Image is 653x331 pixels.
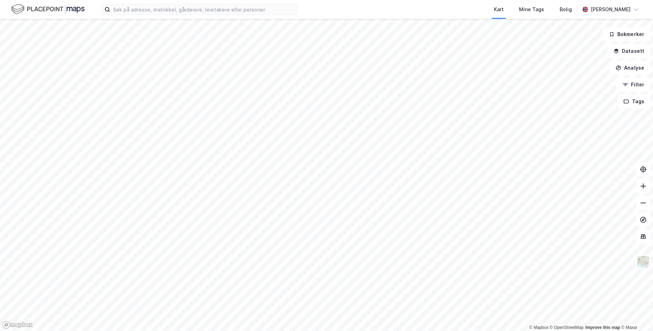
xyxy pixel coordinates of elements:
[603,27,650,41] button: Bokmerker
[637,255,650,268] img: Z
[591,5,631,14] div: [PERSON_NAME]
[617,78,650,92] button: Filter
[519,5,544,14] div: Mine Tags
[585,325,620,330] a: Improve this map
[2,321,33,329] a: Mapbox homepage
[610,61,650,75] button: Analyse
[494,5,504,14] div: Kart
[529,325,548,330] a: Mapbox
[618,94,650,108] button: Tags
[618,297,653,331] div: Kontrollprogram for chat
[11,3,85,15] img: logo.f888ab2527a4732fd821a326f86c7f29.svg
[618,297,653,331] iframe: Chat Widget
[560,5,572,14] div: Bolig
[550,325,584,330] a: OpenStreetMap
[608,44,650,58] button: Datasett
[110,4,297,15] input: Søk på adresse, matrikkel, gårdeiere, leietakere eller personer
